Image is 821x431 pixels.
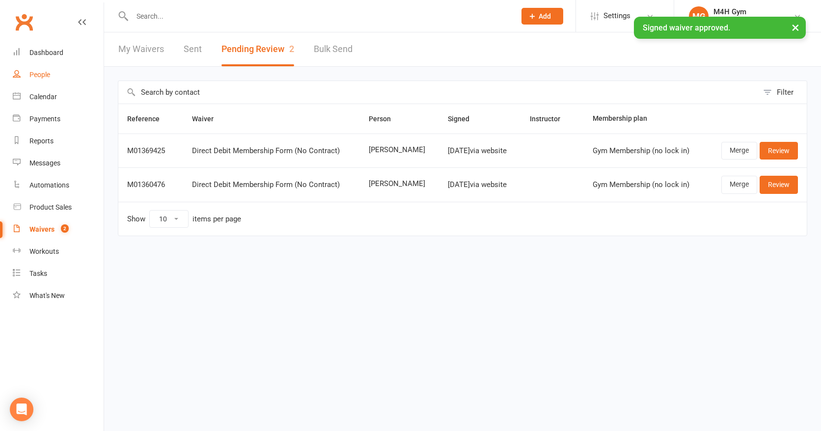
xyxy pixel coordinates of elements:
[787,17,804,38] button: ×
[129,9,509,23] input: Search...
[10,398,33,421] div: Open Intercom Messenger
[13,86,104,108] a: Calendar
[369,113,402,125] button: Person
[530,113,571,125] button: Instructor
[593,181,697,189] div: Gym Membership (no lock in)
[448,113,480,125] button: Signed
[13,263,104,285] a: Tasks
[13,130,104,152] a: Reports
[713,16,773,25] div: Movement 4 Health
[369,146,430,154] span: [PERSON_NAME]
[13,174,104,196] a: Automations
[192,215,241,223] div: items per page
[29,49,63,56] div: Dashboard
[29,292,65,299] div: What's New
[13,152,104,174] a: Messages
[13,64,104,86] a: People
[530,115,571,123] span: Instructor
[603,5,630,27] span: Settings
[29,137,54,145] div: Reports
[221,32,294,66] button: Pending Review2
[127,115,170,123] span: Reference
[713,7,773,16] div: M4H Gym
[61,224,69,233] span: 2
[593,147,697,155] div: Gym Membership (no lock in)
[369,115,402,123] span: Person
[29,159,60,167] div: Messages
[29,93,57,101] div: Calendar
[127,181,174,189] div: M01360476
[29,269,47,277] div: Tasks
[760,176,798,193] a: Review
[192,115,224,123] span: Waiver
[448,147,512,155] div: [DATE] via website
[13,42,104,64] a: Dashboard
[118,81,758,104] input: Search by contact
[127,210,241,228] div: Show
[777,86,794,98] div: Filter
[13,108,104,130] a: Payments
[539,12,551,20] span: Add
[448,115,480,123] span: Signed
[521,8,563,25] button: Add
[721,176,757,193] a: Merge
[584,104,706,134] th: Membership plan
[314,32,353,66] a: Bulk Send
[118,32,164,66] a: My Waivers
[760,142,798,160] a: Review
[29,181,69,189] div: Automations
[13,196,104,218] a: Product Sales
[634,17,806,39] div: Signed waiver approved.
[29,247,59,255] div: Workouts
[689,6,709,26] div: MG
[369,180,430,188] span: [PERSON_NAME]
[29,225,55,233] div: Waivers
[13,285,104,307] a: What's New
[12,10,36,34] a: Clubworx
[192,147,351,155] div: Direct Debit Membership Form (No Contract)
[13,218,104,241] a: Waivers 2
[127,147,174,155] div: M01369425
[289,44,294,54] span: 2
[13,241,104,263] a: Workouts
[192,181,351,189] div: Direct Debit Membership Form (No Contract)
[29,115,60,123] div: Payments
[29,71,50,79] div: People
[184,32,202,66] a: Sent
[721,142,757,160] a: Merge
[192,113,224,125] button: Waiver
[29,203,72,211] div: Product Sales
[448,181,512,189] div: [DATE] via website
[127,113,170,125] button: Reference
[758,81,807,104] button: Filter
